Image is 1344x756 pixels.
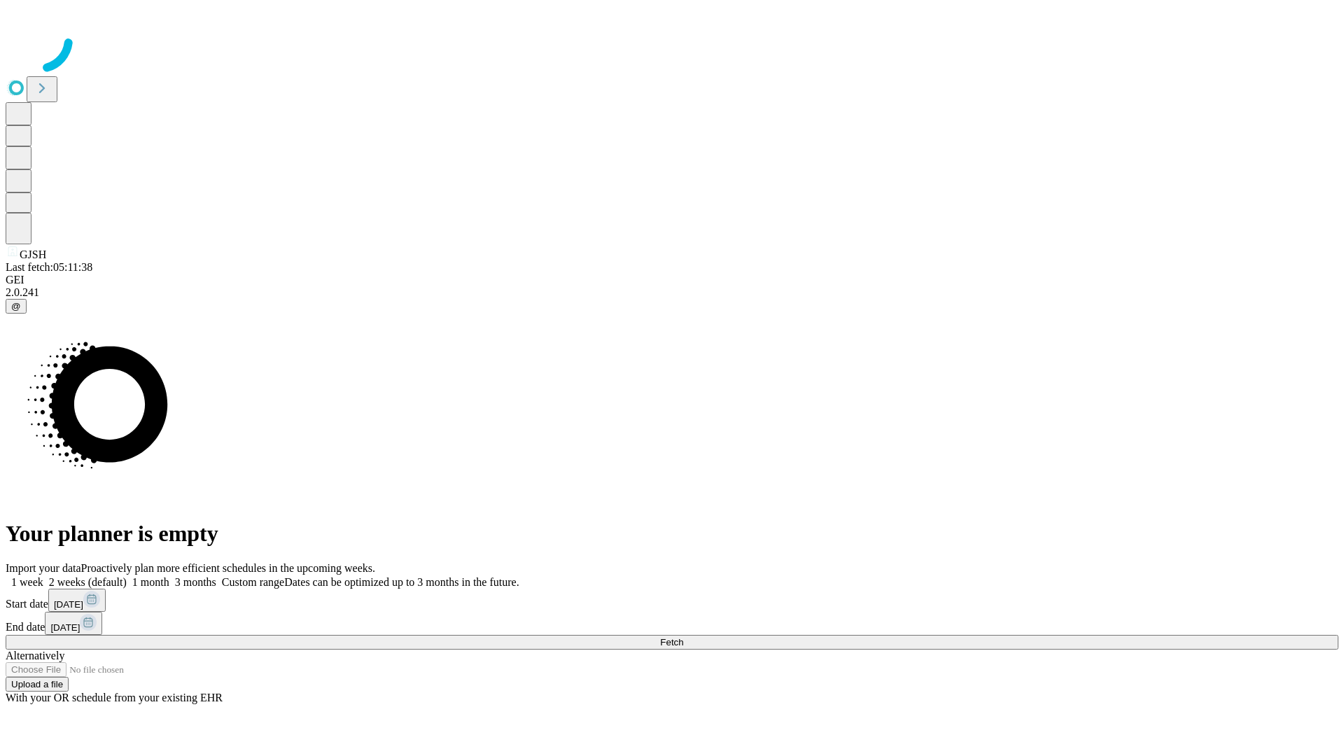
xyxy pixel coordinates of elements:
[6,261,92,273] span: Last fetch: 05:11:38
[132,576,169,588] span: 1 month
[48,589,106,612] button: [DATE]
[11,576,43,588] span: 1 week
[6,612,1338,635] div: End date
[49,576,127,588] span: 2 weeks (default)
[45,612,102,635] button: [DATE]
[284,576,519,588] span: Dates can be optimized up to 3 months in the future.
[660,637,683,647] span: Fetch
[6,650,64,661] span: Alternatively
[6,274,1338,286] div: GEI
[50,622,80,633] span: [DATE]
[20,248,46,260] span: GJSH
[81,562,375,574] span: Proactively plan more efficient schedules in the upcoming weeks.
[6,589,1338,612] div: Start date
[11,301,21,311] span: @
[6,521,1338,547] h1: Your planner is empty
[6,677,69,692] button: Upload a file
[54,599,83,610] span: [DATE]
[222,576,284,588] span: Custom range
[175,576,216,588] span: 3 months
[6,562,81,574] span: Import your data
[6,286,1338,299] div: 2.0.241
[6,635,1338,650] button: Fetch
[6,692,223,703] span: With your OR schedule from your existing EHR
[6,299,27,314] button: @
